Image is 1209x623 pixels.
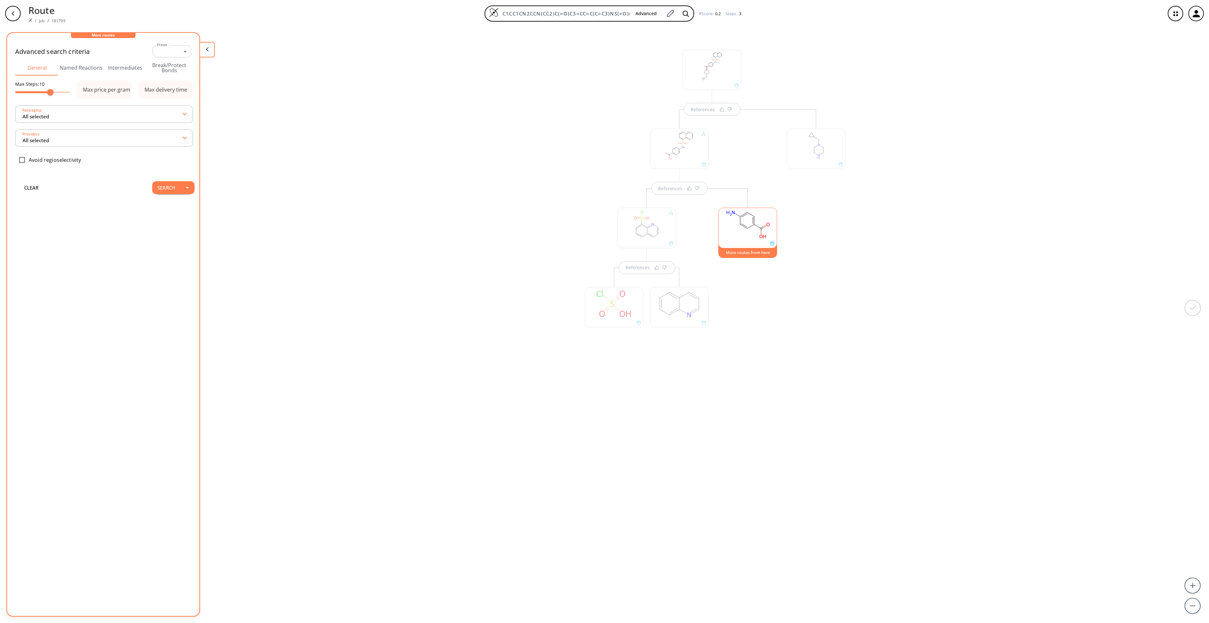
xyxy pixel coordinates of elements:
button: General [15,60,59,75]
a: Job [39,18,45,24]
span: 3 [738,11,741,16]
h2: Advanced search criteria [15,48,90,55]
label: Preset [157,43,167,47]
svg: Nc1ccc(C(=O)O)cc1 [719,208,777,241]
button: Advanced [630,8,662,20]
a: 181799 [52,18,65,24]
li: / [35,17,36,24]
button: Intermediates [103,60,147,75]
div: Steps : [725,12,741,16]
button: Search [152,181,180,194]
button: Break/Protect Bonds [147,60,192,75]
input: Enter SMILES [499,10,630,17]
li: / [47,17,49,24]
p: Route [28,3,65,17]
div: RScore : [699,12,721,16]
img: Logo Spaya [489,8,499,17]
div: Max price per gram [83,87,130,92]
span: 0.2 [714,11,721,16]
div: Max delivery time [145,87,187,92]
button: clear [12,181,51,194]
img: Spaya logo [28,18,32,22]
div: Advanced Search Tabs [15,60,191,75]
button: Named Reactions [59,60,104,75]
div: More routes [71,33,135,38]
div: Avoid regioselectivity [15,153,193,167]
button: More routes from here [718,244,777,258]
p: Max Steps: 10 [15,81,70,87]
label: Providers [20,132,40,136]
label: Packaging [20,108,42,112]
